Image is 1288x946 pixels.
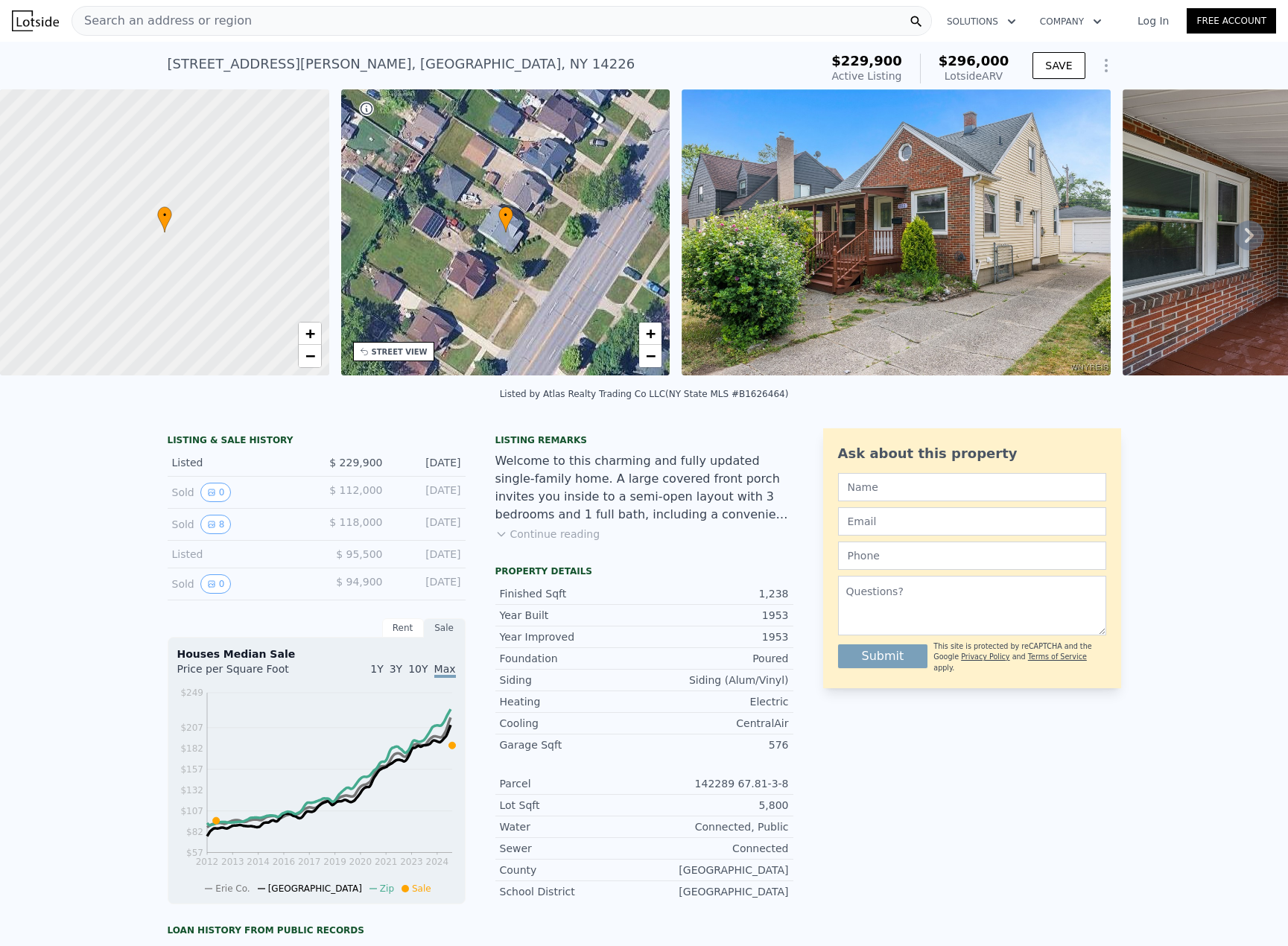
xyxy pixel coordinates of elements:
a: Privacy Policy [961,653,1009,661]
a: Log In [1120,13,1187,28]
tspan: 2016 [272,857,295,867]
div: Listed [172,455,305,470]
a: Zoom in [639,323,662,345]
span: 3Y [390,663,402,675]
button: Submit [838,644,928,668]
div: Listed by Atlas Realty Trading Co LLC (NY State MLS #B1626464) [500,389,789,399]
tspan: $57 [186,848,203,858]
div: Heating [500,694,644,709]
span: Active Listing [832,70,902,82]
span: $ 118,000 [329,516,382,528]
tspan: $82 [186,827,203,837]
div: Sold [172,574,305,594]
a: Zoom out [299,345,321,367]
span: [GEOGRAPHIC_DATA] [268,883,362,894]
button: Continue reading [495,527,600,542]
tspan: $207 [180,723,203,733]
span: 1Y [370,663,383,675]
div: Finished Sqft [500,586,644,601]
tspan: 2017 [297,857,320,867]
span: 10Y [408,663,428,675]
tspan: $157 [180,764,203,775]
a: Zoom in [299,323,321,345]
div: Connected, Public [644,819,789,834]
span: • [498,209,513,222]
div: Cooling [500,716,644,731]
div: Sale [424,618,466,638]
span: $ 112,000 [329,484,382,496]
span: $ 94,900 [336,576,382,588]
div: Water [500,819,644,834]
div: • [157,206,172,232]
tspan: $249 [180,688,203,698]
input: Phone [838,542,1106,570]
tspan: 2012 [195,857,218,867]
div: Property details [495,565,793,577]
div: Year Built [500,608,644,623]
div: Price per Square Foot [177,661,317,685]
span: Zip [380,883,394,894]
button: SAVE [1032,52,1085,79]
div: Ask about this property [838,443,1106,464]
div: • [498,206,513,232]
tspan: 2021 [374,857,397,867]
div: Listed [172,547,305,562]
div: Connected [644,841,789,856]
div: Listing remarks [495,434,793,446]
div: Lot Sqft [500,798,644,813]
tspan: 2024 [425,857,448,867]
input: Name [838,473,1106,501]
div: [DATE] [395,483,461,502]
div: Electric [644,694,789,709]
span: $296,000 [939,53,1009,69]
div: Sewer [500,841,644,856]
div: Sold [172,483,305,502]
span: • [157,209,172,222]
div: [DATE] [395,547,461,562]
img: Lotside [12,10,59,31]
tspan: 2014 [247,857,270,867]
div: Parcel [500,776,644,791]
div: 576 [644,737,789,752]
a: Zoom out [639,345,662,367]
button: View historical data [200,574,232,594]
div: [STREET_ADDRESS][PERSON_NAME] , [GEOGRAPHIC_DATA] , NY 14226 [168,54,635,74]
span: Sale [412,883,431,894]
button: View historical data [200,515,232,534]
div: Welcome to this charming and fully updated single-family home. A large covered front porch invite... [495,452,793,524]
tspan: $182 [180,743,203,754]
div: [DATE] [395,515,461,534]
a: Free Account [1187,8,1276,34]
span: $229,900 [831,53,902,69]
button: Solutions [935,8,1028,35]
button: Show Options [1091,51,1121,80]
tspan: $107 [180,806,203,816]
div: [GEOGRAPHIC_DATA] [644,884,789,899]
span: $ 229,900 [329,457,382,469]
span: $ 95,500 [336,548,382,560]
span: Max [434,663,456,678]
div: Loan history from public records [168,924,466,936]
button: View historical data [200,483,232,502]
div: 5,800 [644,798,789,813]
div: STREET VIEW [372,346,428,358]
div: Garage Sqft [500,737,644,752]
div: Siding [500,673,644,688]
div: Sold [172,515,305,534]
div: Year Improved [500,629,644,644]
div: [GEOGRAPHIC_DATA] [644,863,789,877]
div: 1,238 [644,586,789,601]
img: Sale: 167423221 Parcel: 74185220 [682,89,1111,375]
div: 1953 [644,629,789,644]
div: [DATE] [395,455,461,470]
div: This site is protected by reCAPTCHA and the Google and apply. [933,641,1105,673]
tspan: 2019 [323,857,346,867]
div: School District [500,884,644,899]
button: Company [1028,8,1114,35]
div: County [500,863,644,877]
span: Erie Co. [215,883,250,894]
tspan: 2013 [221,857,244,867]
div: CentralAir [644,716,789,731]
tspan: 2023 [400,857,423,867]
tspan: $132 [180,785,203,796]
